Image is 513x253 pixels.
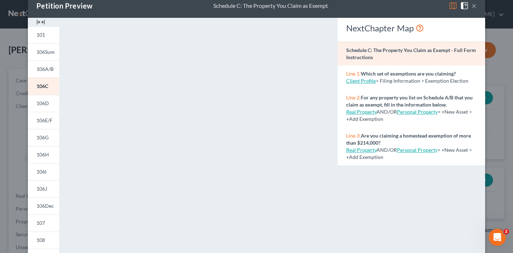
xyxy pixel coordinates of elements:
[346,22,477,34] div: NextChapter Map
[503,229,509,234] span: 2
[28,163,59,180] a: 106I
[460,1,469,10] img: help-close-5ba153eb36485ed6c1ea00a893f15db1cb9b99d6cae46e1a8edb6c62d00a1a76.svg
[36,83,48,89] span: 106C
[28,78,59,95] a: 106C
[346,147,377,153] a: Real Property
[28,112,59,129] a: 106E/F
[36,117,53,123] span: 106E/F
[28,232,59,249] a: 108
[346,133,361,139] span: Line 3:
[346,147,397,153] span: AND/OR
[346,133,471,146] strong: Are you claiming a homestead exemption of more than $214,000?
[346,109,397,115] span: AND/OR
[36,66,54,72] span: 106A/B
[449,1,457,10] img: map-eea8200ae884c6f1103ae1953ef3d486a96c86aabb227e865a55264e3737af1f.svg
[36,32,45,38] span: 101
[213,2,328,10] div: Schedule C: The Property You Claim as Exempt
[36,237,45,243] span: 108
[397,109,438,115] a: Personal Property
[36,1,93,11] div: Petition Preview
[28,26,59,43] a: 101
[36,49,55,55] span: 106Sum
[346,47,476,60] strong: Schedule C: The Property You Claim as Exempt - Full Form Instructions
[36,169,46,175] span: 106I
[36,134,49,140] span: 106G
[346,94,361,100] span: Line 2:
[397,147,438,153] a: Personal Property
[28,197,59,215] a: 106Dec
[376,78,468,84] span: > Filing Information > Exemption Election
[472,1,477,10] button: ×
[28,180,59,197] a: 106J
[36,151,49,158] span: 106H
[36,100,49,106] span: 106D
[346,71,361,77] span: Line 1:
[28,129,59,146] a: 106G
[361,71,456,77] strong: Which set of exemptions are you claiming?
[36,203,54,209] span: 106Dec
[346,109,377,115] a: Real Property
[346,78,376,84] a: Client Profile
[28,95,59,112] a: 106D
[36,186,47,192] span: 106J
[28,215,59,232] a: 107
[28,43,59,61] a: 106Sum
[489,229,506,246] iframe: Intercom live chat
[346,147,472,160] span: > +New Asset > +Add Exemption
[28,61,59,78] a: 106A/B
[36,18,45,26] img: expand-e0f6d898513216a626fdd78e52531dac95497ffd26381d4c15ee2fc46db09dca.svg
[28,146,59,163] a: 106H
[36,220,45,226] span: 107
[346,94,473,108] strong: For any property you list on Schedule A/B that you claim as exempt, fill in the information below.
[346,109,472,122] span: > +New Asset > +Add Exemption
